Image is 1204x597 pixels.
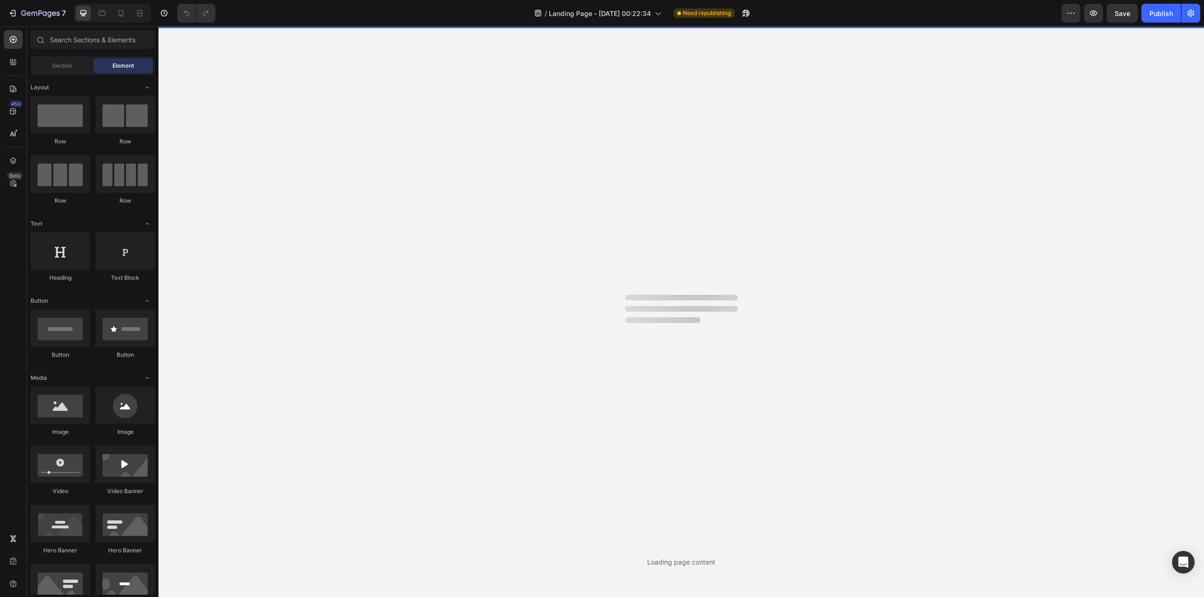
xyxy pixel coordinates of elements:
span: Toggle open [140,216,155,231]
div: Video [31,487,90,495]
input: Search Sections & Elements [31,30,155,49]
span: Need republishing [683,9,731,17]
div: Hero Banner [95,546,155,555]
span: Toggle open [140,293,155,308]
div: Row [31,137,90,146]
span: Toggle open [140,80,155,95]
span: Layout [31,83,49,92]
div: Publish [1149,8,1173,18]
div: Undo/Redo [177,4,215,23]
span: Media [31,374,47,382]
span: Text [31,220,42,228]
div: Beta [7,172,23,180]
div: 450 [9,100,23,108]
span: Toggle open [140,370,155,385]
div: Row [95,137,155,146]
span: Landing Page - [DATE] 00:22:34 [549,8,651,18]
div: Button [31,351,90,359]
div: Loading page content [647,557,715,567]
div: Row [31,196,90,205]
span: Save [1115,9,1130,17]
span: Section [52,62,72,70]
div: Open Intercom Messenger [1172,551,1195,573]
div: Row [95,196,155,205]
p: 7 [62,8,66,19]
div: Hero Banner [31,546,90,555]
div: Button [95,351,155,359]
button: 7 [4,4,70,23]
span: / [545,8,547,18]
div: Image [95,428,155,436]
div: Text Block [95,274,155,282]
button: Save [1107,4,1138,23]
div: Heading [31,274,90,282]
div: Video Banner [95,487,155,495]
div: Image [31,428,90,436]
span: Element [112,62,134,70]
button: Publish [1141,4,1181,23]
span: Button [31,297,48,305]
